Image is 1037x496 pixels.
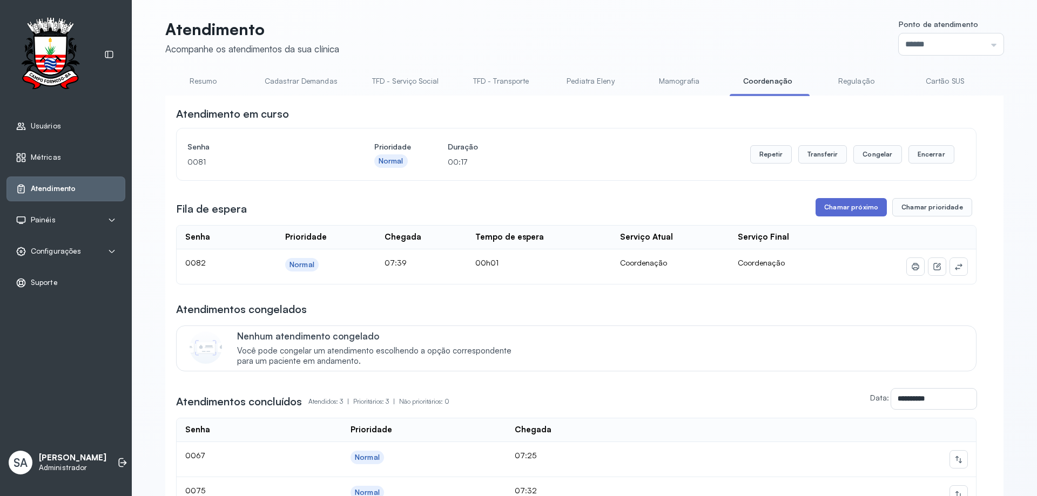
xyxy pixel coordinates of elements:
[738,258,785,267] span: Coordenação
[907,72,982,90] a: Cartão SUS
[374,139,411,154] h4: Prioridade
[816,198,887,216] button: Chamar próximo
[393,397,395,405] span: |
[798,145,847,164] button: Transferir
[448,139,478,154] h4: Duração
[620,258,721,268] div: Coordenação
[176,106,289,121] h3: Atendimento em curso
[399,394,449,409] p: Não prioritários: 0
[165,43,339,55] div: Acompanhe os atendimentos da sua clínica
[185,451,205,460] span: 0067
[620,232,673,242] div: Serviço Atual
[908,145,954,164] button: Encerrar
[187,139,338,154] h4: Senha
[285,232,327,242] div: Prioridade
[870,393,889,402] label: Data:
[39,463,106,472] p: Administrador
[750,145,792,164] button: Repetir
[515,451,536,460] span: 07:25
[16,152,116,163] a: Métricas
[31,278,58,287] span: Suporte
[385,232,421,242] div: Chegada
[237,346,523,366] span: Você pode congelar um atendimento escolhendo a opção correspondente para um paciente em andamento.
[165,72,241,90] a: Resumo
[289,260,314,269] div: Normal
[892,198,972,216] button: Chamar prioridade
[641,72,717,90] a: Mamografia
[176,302,307,317] h3: Atendimentos congelados
[16,184,116,194] a: Atendimento
[379,157,403,166] div: Normal
[31,121,61,131] span: Usuários
[308,394,353,409] p: Atendidos: 3
[31,215,56,225] span: Painéis
[190,331,222,364] img: Imagem de CalloutCard
[448,154,478,169] p: 00:17
[31,184,76,193] span: Atendimento
[176,394,302,409] h3: Atendimentos concluídos
[31,247,81,256] span: Configurações
[475,232,544,242] div: Tempo de espera
[176,201,247,216] h3: Fila de espera
[515,425,551,435] div: Chegada
[738,232,789,242] div: Serviço Final
[254,72,348,90] a: Cadastrar Demandas
[185,232,210,242] div: Senha
[39,453,106,463] p: [PERSON_NAME]
[361,72,449,90] a: TFD - Serviço Social
[853,145,901,164] button: Congelar
[11,17,89,92] img: Logotipo do estabelecimento
[16,121,116,132] a: Usuários
[553,72,628,90] a: Pediatra Eleny
[187,154,338,169] p: 0081
[730,72,805,90] a: Coordenação
[899,19,978,29] span: Ponto de atendimento
[185,425,210,435] div: Senha
[185,486,205,495] span: 0075
[355,453,380,462] div: Normal
[351,425,392,435] div: Prioridade
[515,486,537,495] span: 07:32
[185,258,206,267] span: 0082
[347,397,349,405] span: |
[475,258,499,267] span: 00h01
[385,258,407,267] span: 07:39
[165,19,339,39] p: Atendimento
[31,153,61,162] span: Métricas
[353,394,399,409] p: Prioritários: 3
[237,330,523,342] p: Nenhum atendimento congelado
[462,72,540,90] a: TFD - Transporte
[818,72,894,90] a: Regulação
